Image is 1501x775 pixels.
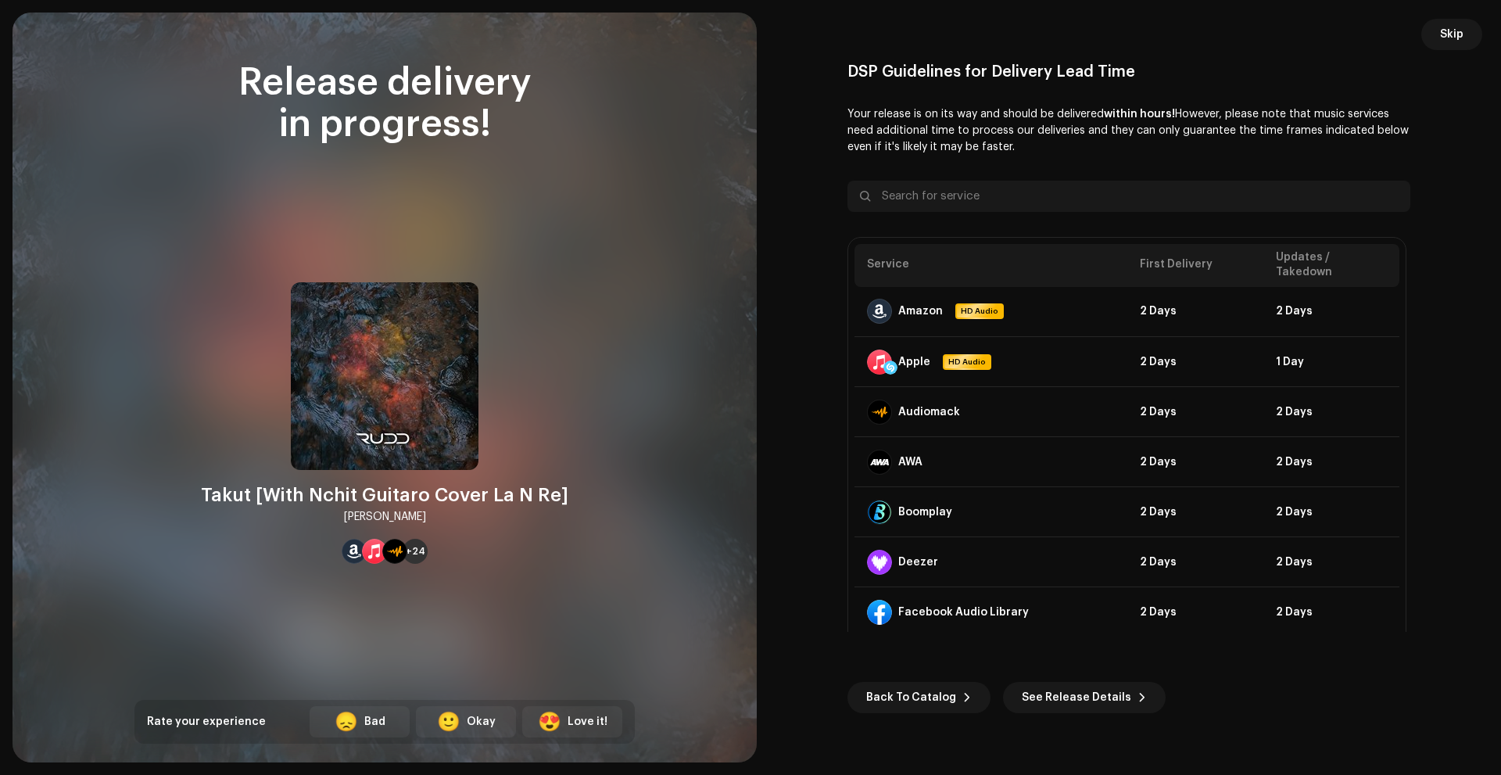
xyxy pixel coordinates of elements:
div: Amazon [898,305,943,318]
td: 2 Days [1127,287,1263,337]
td: 2 Days [1127,537,1263,587]
td: 2 Days [1263,587,1399,637]
span: +24 [406,545,425,558]
td: 2 Days [1263,487,1399,537]
div: Facebook Audio Library [898,606,1029,619]
td: 2 Days [1127,487,1263,537]
span: Rate your experience [147,716,266,727]
td: 2 Days [1263,287,1399,337]
span: See Release Details [1022,682,1131,713]
div: 😞 [335,712,358,731]
p: Your release is on its way and should be delivered However, please note that music services need ... [847,106,1410,156]
td: 2 Days [1127,337,1263,387]
div: Apple [898,356,930,368]
div: [PERSON_NAME] [344,508,426,526]
div: Deezer [898,556,938,569]
button: Back To Catalog [847,682,991,713]
th: First Delivery [1127,244,1263,287]
span: Back To Catalog [866,682,956,713]
div: Takut [With Nchit Guitaro Cover La N Re] [201,483,568,508]
div: 😍 [538,712,561,731]
img: 83cb3f37-d475-4312-8b23-fc5502f44dd4 [291,282,478,470]
span: HD Audio [944,356,990,368]
div: DSP Guidelines for Delivery Lead Time [847,63,1410,81]
th: Updates / Takedown [1263,244,1399,287]
div: Okay [467,714,496,730]
td: 2 Days [1127,437,1263,487]
td: 2 Days [1263,437,1399,487]
div: Boomplay [898,506,952,518]
div: Love it! [568,714,607,730]
input: Search for service [847,181,1410,212]
div: AWA [898,456,922,468]
td: 2 Days [1127,587,1263,637]
td: 2 Days [1263,537,1399,587]
span: Skip [1440,19,1463,50]
th: Service [854,244,1127,287]
div: Audiomack [898,406,960,418]
b: within hours! [1104,109,1175,120]
span: HD Audio [957,305,1002,318]
div: Bad [364,714,385,730]
td: 1 Day [1263,337,1399,387]
div: 🙂 [437,712,460,731]
div: Release delivery in progress! [134,63,635,145]
td: 2 Days [1127,387,1263,437]
button: See Release Details [1003,682,1166,713]
button: Skip [1421,19,1482,50]
td: 2 Days [1263,387,1399,437]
